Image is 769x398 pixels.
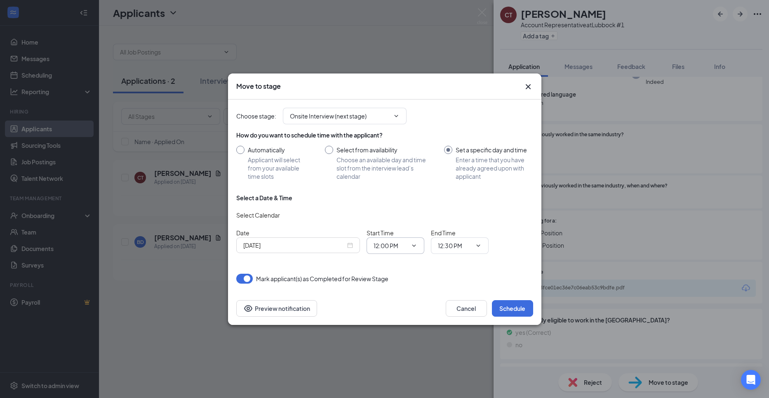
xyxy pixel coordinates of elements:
button: Schedule [492,300,533,317]
span: Date [236,229,249,237]
span: Select Calendar [236,211,280,219]
svg: ChevronDown [393,113,400,119]
span: Start Time [367,229,394,237]
button: Close [523,82,533,92]
div: Open Intercom Messenger [741,370,761,390]
svg: Eye [243,303,253,313]
span: Mark applicant(s) as Completed for Review Stage [256,274,388,284]
svg: ChevronDown [475,242,482,249]
svg: Cross [523,82,533,92]
svg: ChevronDown [411,242,417,249]
input: Sep 16, 2025 [243,241,346,250]
h3: Move to stage [236,82,281,91]
input: Start time [374,241,407,250]
div: Select a Date & Time [236,194,292,202]
span: Choose stage : [236,111,276,121]
div: How do you want to schedule time with the applicant? [236,131,533,139]
button: Preview notificationEye [236,300,317,317]
button: Cancel [446,300,487,317]
input: End time [438,241,472,250]
span: End Time [431,229,456,237]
